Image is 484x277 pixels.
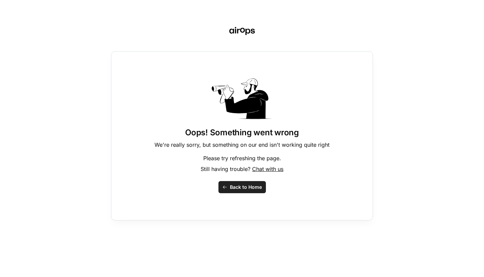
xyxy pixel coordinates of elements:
[203,154,281,162] p: Please try refreshing the page.
[201,165,283,173] p: Still having trouble?
[154,141,330,149] p: We're really sorry, but something on our end isn't working quite right
[252,166,283,172] span: Chat with us
[218,181,266,193] button: Back to Home
[185,127,299,138] h1: Oops! Something went wrong
[230,184,262,191] span: Back to Home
